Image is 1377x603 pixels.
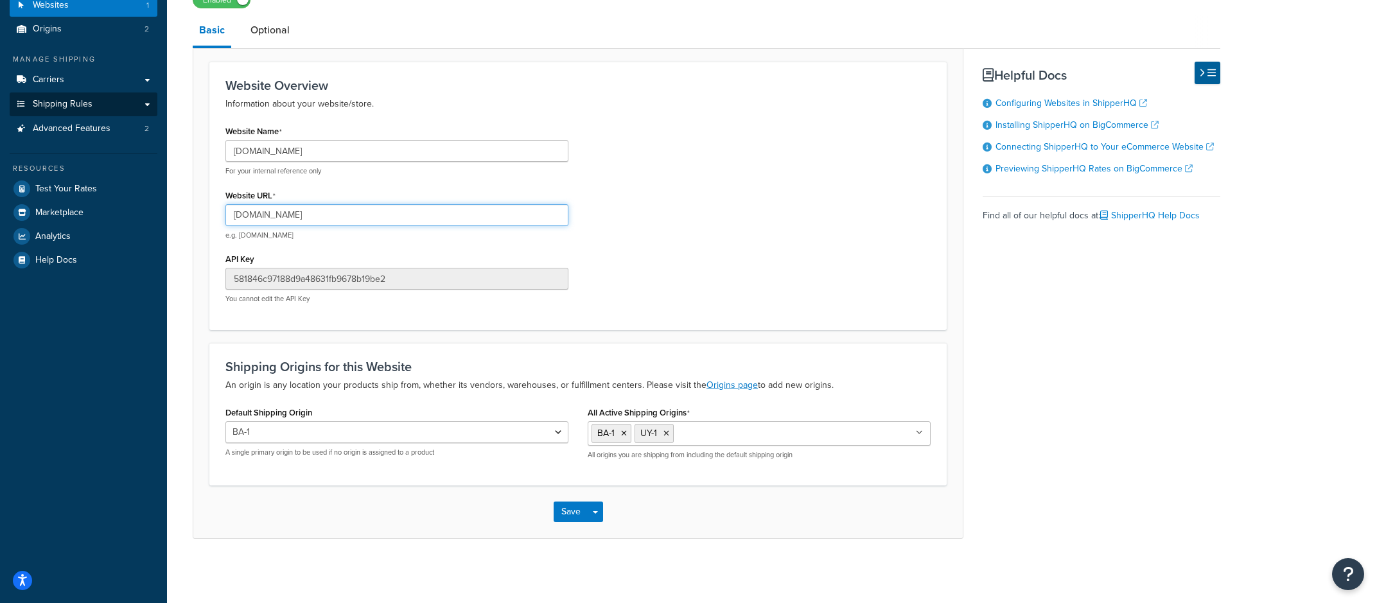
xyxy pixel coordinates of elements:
[995,140,1214,153] a: Connecting ShipperHQ to Your eCommerce Website
[10,177,157,200] a: Test Your Rates
[193,15,231,48] a: Basic
[1195,62,1220,84] button: Hide Help Docs
[983,197,1220,225] div: Find all of our helpful docs at:
[10,201,157,224] a: Marketplace
[1100,209,1200,222] a: ShipperHQ Help Docs
[995,162,1193,175] a: Previewing ShipperHQ Rates on BigCommerce
[983,68,1220,82] h3: Helpful Docs
[995,96,1147,110] a: Configuring Websites in ShipperHQ
[10,54,157,65] div: Manage Shipping
[10,17,157,41] a: Origins2
[33,74,64,85] span: Carriers
[10,117,157,141] a: Advanced Features2
[995,118,1159,132] a: Installing ShipperHQ on BigCommerce
[33,24,62,35] span: Origins
[10,68,157,92] a: Carriers
[145,24,149,35] span: 2
[1332,558,1364,590] button: Open Resource Center
[706,378,758,392] a: Origins page
[225,360,931,374] h3: Shipping Origins for this Website
[10,117,157,141] li: Advanced Features
[10,17,157,41] li: Origins
[225,254,254,264] label: API Key
[225,408,312,417] label: Default Shipping Origin
[33,123,110,134] span: Advanced Features
[35,184,97,195] span: Test Your Rates
[588,450,931,460] p: All origins you are shipping from including the default shipping origin
[225,231,568,240] p: e.g. [DOMAIN_NAME]
[225,78,931,92] h3: Website Overview
[10,163,157,174] div: Resources
[10,249,157,272] a: Help Docs
[640,426,657,440] span: UY-1
[225,191,276,201] label: Website URL
[10,92,157,116] a: Shipping Rules
[225,294,568,304] p: You cannot edit the API Key
[225,96,931,112] p: Information about your website/store.
[225,268,568,290] input: XDL713J089NBV22
[225,378,931,393] p: An origin is any location your products ship from, whether its vendors, warehouses, or fulfillmen...
[225,166,568,176] p: For your internal reference only
[35,231,71,242] span: Analytics
[145,123,149,134] span: 2
[588,408,690,418] label: All Active Shipping Origins
[244,15,296,46] a: Optional
[225,448,568,457] p: A single primary origin to be used if no origin is assigned to a product
[225,127,282,137] label: Website Name
[35,207,83,218] span: Marketplace
[35,255,77,266] span: Help Docs
[33,99,92,110] span: Shipping Rules
[10,225,157,248] a: Analytics
[597,426,615,440] span: BA-1
[554,502,588,522] button: Save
